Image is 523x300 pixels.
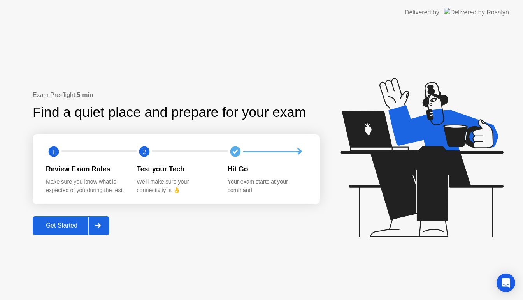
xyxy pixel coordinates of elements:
div: Review Exam Rules [46,164,124,174]
div: Exam Pre-flight: [33,90,320,100]
img: Delivered by Rosalyn [444,8,509,17]
text: 2 [143,148,146,155]
div: Find a quiet place and prepare for your exam [33,102,307,123]
div: Hit Go [228,164,306,174]
div: Delivered by [405,8,439,17]
text: 1 [52,148,55,155]
div: Make sure you know what is expected of you during the test. [46,178,124,194]
div: Get Started [35,222,88,229]
div: Test your Tech [137,164,215,174]
div: We’ll make sure your connectivity is 👌 [137,178,215,194]
b: 5 min [77,92,93,98]
button: Get Started [33,216,109,235]
div: Open Intercom Messenger [497,274,515,292]
div: Your exam starts at your command [228,178,306,194]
